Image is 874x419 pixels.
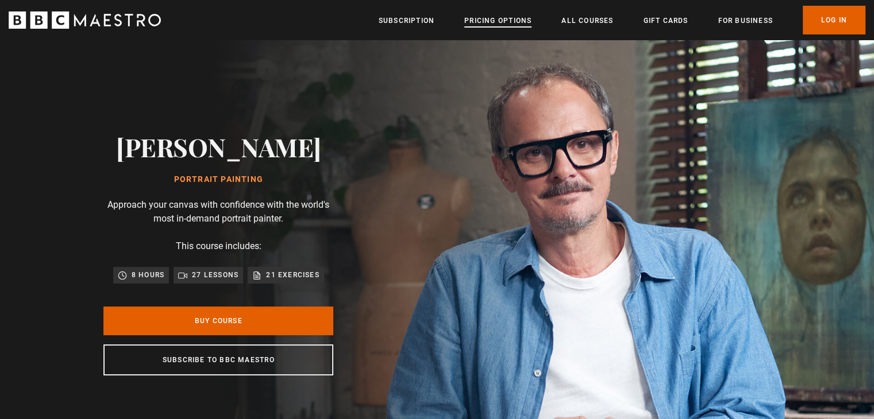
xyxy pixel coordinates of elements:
[103,307,333,335] a: Buy Course
[464,15,532,26] a: Pricing Options
[9,11,161,29] svg: BBC Maestro
[103,344,333,375] a: Subscribe to BBC Maestro
[643,15,688,26] a: Gift Cards
[192,269,238,281] p: 27 lessons
[561,15,613,26] a: All Courses
[379,15,434,26] a: Subscription
[266,269,319,281] p: 21 exercises
[116,132,321,161] h2: [PERSON_NAME]
[132,269,164,281] p: 8 hours
[379,6,865,34] nav: Primary
[116,175,321,184] h1: Portrait Painting
[103,198,333,226] p: Approach your canvas with confidence with the world's most in-demand portrait painter.
[176,239,261,253] p: This course includes:
[718,15,772,26] a: For business
[803,6,865,34] a: Log In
